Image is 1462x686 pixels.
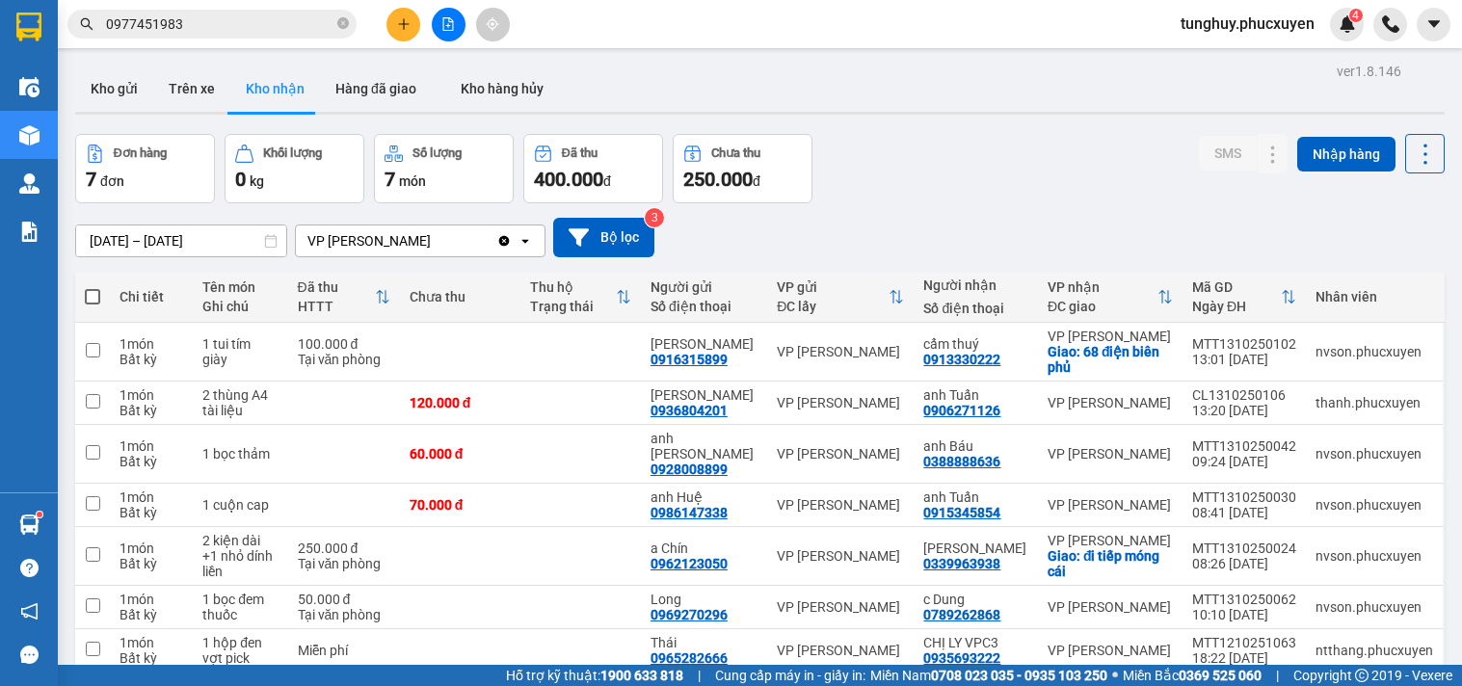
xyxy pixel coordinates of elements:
span: aim [486,17,499,31]
div: anh Tuấn [923,387,1028,403]
div: 0906271126 [923,403,1000,418]
div: 0388888636 [923,454,1000,469]
button: Hàng đã giao [320,66,432,112]
div: 08:26 [DATE] [1192,556,1296,571]
div: 08:41 [DATE] [1192,505,1296,520]
div: Số điện thoại [923,301,1028,316]
div: 250.000 đ [298,541,390,556]
div: MTT1210251063 [1192,635,1296,650]
div: 10:10 [DATE] [1192,607,1296,622]
span: copyright [1355,669,1369,682]
div: anh Báu [923,438,1028,454]
span: Kho hàng hủy [461,81,544,96]
button: Bộ lọc [553,218,654,257]
span: 7 [385,168,395,191]
div: 1 bọc thảm [202,446,278,462]
div: Trạng thái [530,299,616,314]
div: Bất kỳ [120,403,183,418]
button: Nhập hàng [1297,137,1396,171]
div: Chưa thu [410,289,511,304]
div: Miễn phí [298,643,390,658]
div: ĐC giao [1048,299,1157,314]
div: Bất kỳ [120,352,183,367]
div: 1 món [120,438,183,454]
div: HTTT [298,299,375,314]
div: ntthang.phucxuyen [1316,643,1433,658]
sup: 3 [645,208,664,227]
div: 0962123050 [651,556,728,571]
img: logo-vxr [16,13,41,41]
svg: Clear value [496,233,512,249]
span: message [20,646,39,664]
img: icon-new-feature [1339,15,1356,33]
div: MTT1310250030 [1192,489,1296,505]
div: anh Tuấn [923,489,1028,505]
div: Thu hộ [530,279,616,295]
div: 1 cuộn cap [202,497,278,513]
div: Long [651,592,758,607]
div: Thái [651,635,758,650]
div: Bất kỳ [120,454,183,469]
span: Cung cấp máy in - giấy in: [715,665,865,686]
div: 18:22 [DATE] [1192,650,1296,666]
button: plus [386,8,420,41]
div: VP [PERSON_NAME] [777,395,904,410]
span: Hỗ trợ kỹ thuật: [506,665,683,686]
div: Tại văn phòng [298,607,390,622]
span: Miền Bắc [1123,665,1262,686]
div: Bất kỳ [120,607,183,622]
span: plus [397,17,411,31]
div: 0339963938 [923,556,1000,571]
span: tunghuy.phucxuyen [1165,12,1330,36]
img: warehouse-icon [19,125,40,145]
button: Chưa thu250.000đ [673,134,812,203]
span: | [1276,665,1279,686]
div: Người nhận [923,277,1028,293]
div: Đã thu [562,146,598,160]
button: Đơn hàng7đơn [75,134,215,203]
div: VP [PERSON_NAME] [1048,643,1173,658]
div: 100.000 đ [298,336,390,352]
div: VP [PERSON_NAME] [1048,395,1173,410]
div: 70.000 đ [410,497,511,513]
div: 0789262868 [923,607,1000,622]
div: MTT1310250102 [1192,336,1296,352]
th: Toggle SortBy [1183,272,1306,323]
div: Mã GD [1192,279,1281,295]
div: Chưa thu [711,146,760,160]
span: search [80,17,93,31]
div: 0916315899 [651,352,728,367]
sup: 4 [1349,9,1363,22]
div: Đơn hàng [114,146,167,160]
div: VP [PERSON_NAME] [1048,497,1173,513]
img: warehouse-icon [19,514,40,535]
div: 1 món [120,489,183,505]
span: close-circle [337,15,349,34]
div: thanh.phucxuyen [1316,395,1433,410]
div: VP [PERSON_NAME] [777,599,904,615]
div: Tại văn phòng [298,556,390,571]
div: Bất kỳ [120,505,183,520]
div: 1 món [120,336,183,352]
div: 0915345854 [923,505,1000,520]
div: 1 tui tím giày [202,336,278,367]
div: 50.000 đ [298,592,390,607]
div: 120.000 đ [410,395,511,410]
div: Anh Sơn [651,387,758,403]
div: 0935693222 [923,650,1000,666]
div: 09:24 [DATE] [1192,454,1296,469]
div: Giao: 68 điện biên phủ [1048,344,1173,375]
div: Đã thu [298,279,375,295]
span: 4 [1352,9,1359,22]
div: anh Huy [651,431,758,462]
div: CL1310250106 [1192,387,1296,403]
div: VP [PERSON_NAME] [777,643,904,658]
div: Người gửi [651,279,758,295]
img: warehouse-icon [19,77,40,97]
span: close-circle [337,17,349,29]
div: mai linh [923,541,1028,556]
div: 1 hộp đen vợt pick [202,635,278,666]
span: món [399,173,426,189]
div: ver 1.8.146 [1337,61,1401,82]
div: 60.000 đ [410,446,511,462]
